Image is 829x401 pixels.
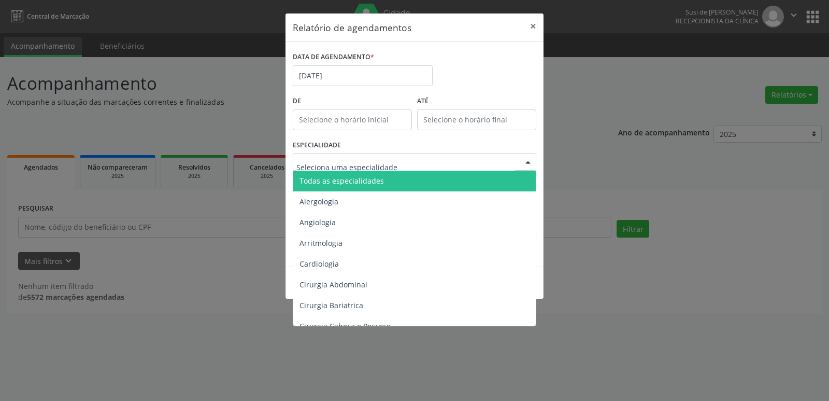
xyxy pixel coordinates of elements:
[417,93,536,109] label: ATÉ
[293,93,412,109] label: De
[299,238,342,248] span: Arritmologia
[299,280,367,289] span: Cirurgia Abdominal
[299,259,339,269] span: Cardiologia
[523,13,544,39] button: Close
[293,65,433,86] input: Selecione uma data ou intervalo
[293,137,341,154] label: ESPECIALIDADE
[293,109,412,130] input: Selecione o horário inicial
[299,321,391,331] span: Cirurgia Cabeça e Pescoço
[299,176,384,186] span: Todas as especialidades
[299,217,336,227] span: Angiologia
[417,109,536,130] input: Selecione o horário final
[296,157,515,177] input: Seleciona uma especialidade
[293,21,411,34] h5: Relatório de agendamentos
[299,197,338,206] span: Alergologia
[293,49,374,65] label: DATA DE AGENDAMENTO
[299,300,363,310] span: Cirurgia Bariatrica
